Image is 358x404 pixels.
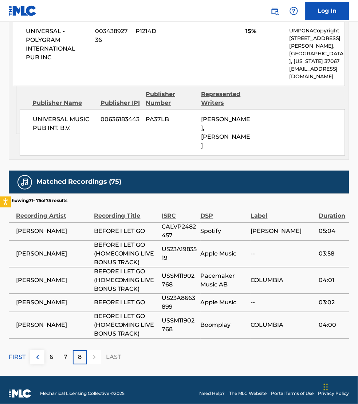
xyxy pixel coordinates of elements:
[64,353,68,362] p: 7
[201,321,247,330] span: Boomplay
[201,227,247,236] span: Spotify
[322,369,358,404] iframe: Chat Widget
[268,4,282,18] a: Public Search
[251,276,315,285] span: COLUMBIA
[78,353,82,362] p: 8
[106,353,121,362] p: LAST
[271,7,279,15] img: search
[94,298,158,307] span: BEFORE I LET GO
[16,204,90,221] div: Recording Artist
[26,27,90,62] span: UNIVERSAL - POLYGRAM INTERNATIONAL PUB INC
[319,276,346,285] span: 04:01
[289,50,345,65] p: [GEOGRAPHIC_DATA], [US_STATE] 37067
[251,250,315,258] span: --
[136,27,184,36] span: P1214D
[162,223,197,240] span: CALVP2482457
[16,227,90,236] span: [PERSON_NAME]
[146,115,196,124] span: PA37LB
[94,204,158,221] div: Recording Title
[40,391,125,397] span: Mechanical Licensing Collective © 2025
[146,90,196,107] div: Publisher Number
[201,116,251,149] span: [PERSON_NAME], [PERSON_NAME]
[319,250,346,258] span: 03:58
[245,27,284,36] span: 15%
[319,227,346,236] span: 05:04
[9,353,25,362] p: FIRST
[319,321,346,330] span: 04:00
[20,178,29,187] img: Matched Recordings
[271,391,314,397] a: Portal Terms of Use
[290,7,298,15] img: help
[36,178,121,186] h5: Matched Recordings (75)
[287,4,301,18] div: Help
[9,5,37,16] img: MLC Logo
[289,65,345,80] p: [EMAIL_ADDRESS][DOMAIN_NAME]
[251,298,315,307] span: --
[162,272,197,289] span: USSM11902768
[33,353,42,362] img: left
[162,294,197,312] span: US23A8663899
[201,272,247,289] span: Pacemaker Music AB
[162,317,197,334] span: USSM11902768
[33,115,95,132] span: UNIVERSAL MUSIC PUB INT. B.V.
[94,241,158,267] span: BEFORE I LET GO (HOMECOMING LIVE BONUS TRACK)
[229,391,267,397] a: The MLC Website
[32,99,95,107] div: Publisher Name
[251,321,315,330] span: COLUMBIA
[101,99,141,107] div: Publisher IPI
[201,90,251,107] div: Represented Writers
[201,204,247,221] div: DSP
[16,321,90,330] span: [PERSON_NAME]
[324,376,328,398] div: Drag
[94,312,158,338] span: BEFORE I LET GO (HOMECOMING LIVE BONUS TRACK)
[95,27,130,44] span: 00343892736
[50,353,54,362] p: 6
[94,268,158,294] span: BEFORE I LET GO (HOMECOMING LIVE BONUS TRACK)
[16,298,90,307] span: [PERSON_NAME]
[319,204,346,221] div: Duration
[319,298,346,307] span: 03:02
[201,298,247,307] span: Apple Music
[251,227,315,236] span: [PERSON_NAME]
[289,27,345,35] p: UMPGNACopyright
[162,204,197,221] div: ISRC
[9,198,67,204] p: Showing 71 - 75 of 75 results
[9,389,31,398] img: logo
[201,250,247,258] span: Apple Music
[251,204,315,221] div: Label
[162,245,197,263] span: US23A1983519
[16,276,90,285] span: [PERSON_NAME]
[199,391,225,397] a: Need Help?
[101,115,140,124] span: 00636183443
[289,35,345,50] p: [STREET_ADDRESS][PERSON_NAME],
[306,2,349,20] a: Log In
[16,250,90,258] span: [PERSON_NAME]
[94,227,158,236] span: BEFORE I LET GO
[318,391,349,397] a: Privacy Policy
